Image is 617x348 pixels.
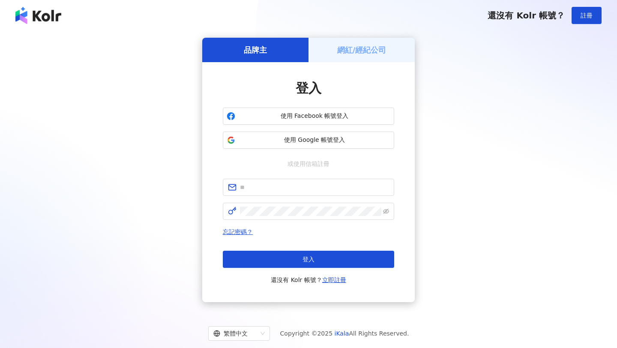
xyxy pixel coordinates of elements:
span: eye-invisible [383,208,389,214]
a: 立即註冊 [322,276,346,283]
button: 註冊 [572,7,602,24]
a: 忘記密碼？ [223,228,253,235]
span: 註冊 [581,12,593,19]
button: 登入 [223,251,394,268]
span: 還沒有 Kolr 帳號？ [271,275,346,285]
span: 使用 Google 帳號登入 [239,136,390,144]
span: 還沒有 Kolr 帳號？ [488,10,565,21]
span: 使用 Facebook 帳號登入 [239,112,390,120]
button: 使用 Facebook 帳號登入 [223,108,394,125]
button: 使用 Google 帳號登入 [223,132,394,149]
span: 登入 [296,81,321,96]
span: 或使用信箱註冊 [282,159,335,168]
h5: 網紅/經紀公司 [337,45,386,55]
span: 登入 [303,256,314,263]
span: Copyright © 2025 All Rights Reserved. [280,328,409,339]
div: 繁體中文 [213,327,257,340]
img: logo [15,7,61,24]
h5: 品牌主 [244,45,267,55]
a: iKala [335,330,349,337]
